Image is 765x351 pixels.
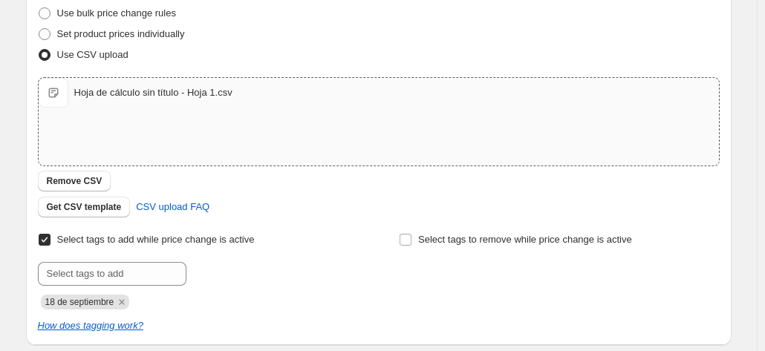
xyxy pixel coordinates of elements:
[57,49,128,60] span: Use CSV upload
[74,85,232,100] div: Hoja de cálculo sin título - Hoja 1.csv
[38,320,143,331] a: How does tagging work?
[115,295,128,309] button: Remove 18 de septiembre
[47,175,102,187] span: Remove CSV
[38,171,111,191] button: Remove CSV
[127,195,218,219] a: CSV upload FAQ
[136,200,209,214] span: CSV upload FAQ
[38,262,186,286] input: Select tags to add
[47,201,122,213] span: Get CSV template
[45,297,114,307] span: 18 de septiembre
[57,234,255,245] span: Select tags to add while price change is active
[57,28,185,39] span: Set product prices individually
[418,234,632,245] span: Select tags to remove while price change is active
[38,197,131,217] button: Get CSV template
[57,7,176,19] span: Use bulk price change rules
